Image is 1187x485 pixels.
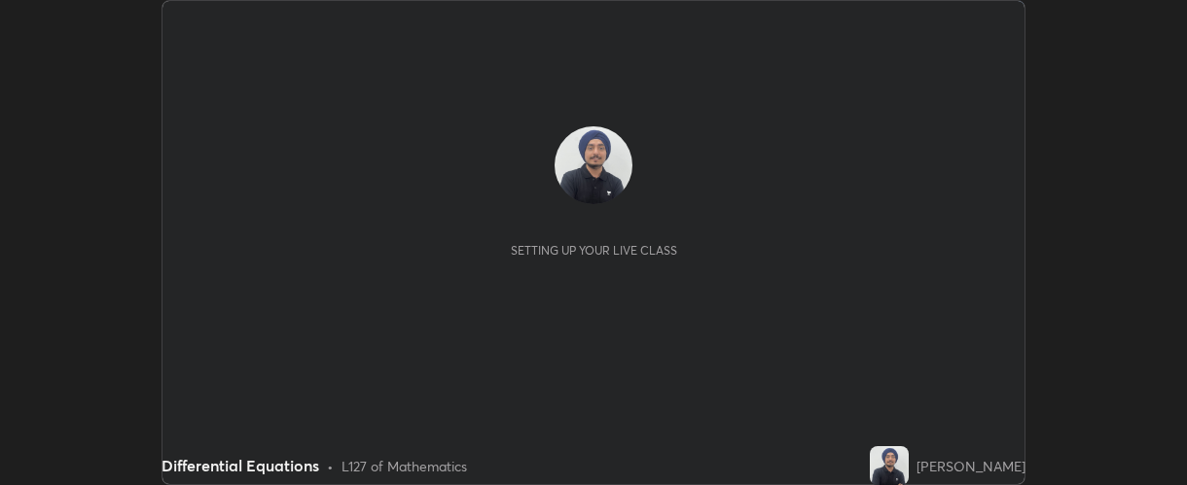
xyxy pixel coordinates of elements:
[162,454,319,477] div: Differential Equations
[342,456,467,476] div: L127 of Mathematics
[555,126,632,204] img: c630c694a5fb4b0a83fabb927f8589e5.jpg
[327,456,334,476] div: •
[917,456,1025,476] div: [PERSON_NAME]
[870,446,909,485] img: c630c694a5fb4b0a83fabb927f8589e5.jpg
[511,243,677,258] div: Setting up your live class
